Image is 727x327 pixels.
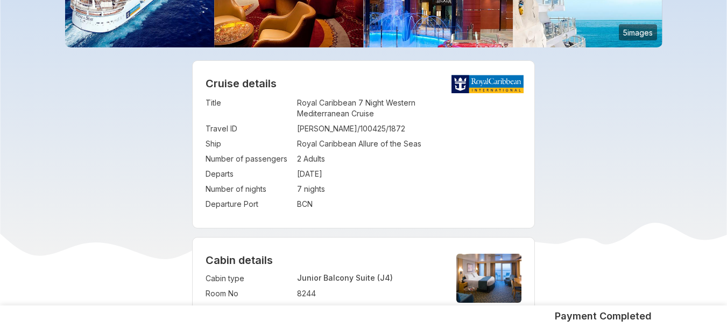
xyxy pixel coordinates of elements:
td: : [292,136,297,151]
td: [DATE] [297,166,522,182]
td: Number of nights [206,182,292,197]
td: Cabin type [206,271,292,286]
td: Departs [206,166,292,182]
td: : [292,286,297,301]
td: 7 nights [297,182,522,197]
span: (J4) [377,273,393,282]
td: : [292,95,297,121]
td: 2 Adults [297,151,522,166]
td: : [292,197,297,212]
small: 5 images [619,24,657,40]
h2: Cruise details [206,77,522,90]
h4: Cabin details [206,254,522,267]
td: Departure Port [206,197,292,212]
td: BCN [297,197,522,212]
td: : [292,166,297,182]
td: Deck 8 [297,301,439,316]
td: Room No [206,286,292,301]
td: Royal Caribbean Allure of the Seas [297,136,522,151]
td: : [292,151,297,166]
td: : [292,121,297,136]
td: Title [206,95,292,121]
td: Ship [206,136,292,151]
td: : [292,182,297,197]
h5: Payment Completed [555,310,652,323]
td: 8244 [297,286,439,301]
p: Junior Balcony Suite [297,273,439,282]
td: : [292,301,297,316]
td: Deck No [206,301,292,316]
td: Royal Caribbean 7 Night Western Mediterranean Cruise [297,95,522,121]
td: : [292,271,297,286]
td: Travel ID [206,121,292,136]
td: Number of passengers [206,151,292,166]
td: [PERSON_NAME]/100425/1872 [297,121,522,136]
